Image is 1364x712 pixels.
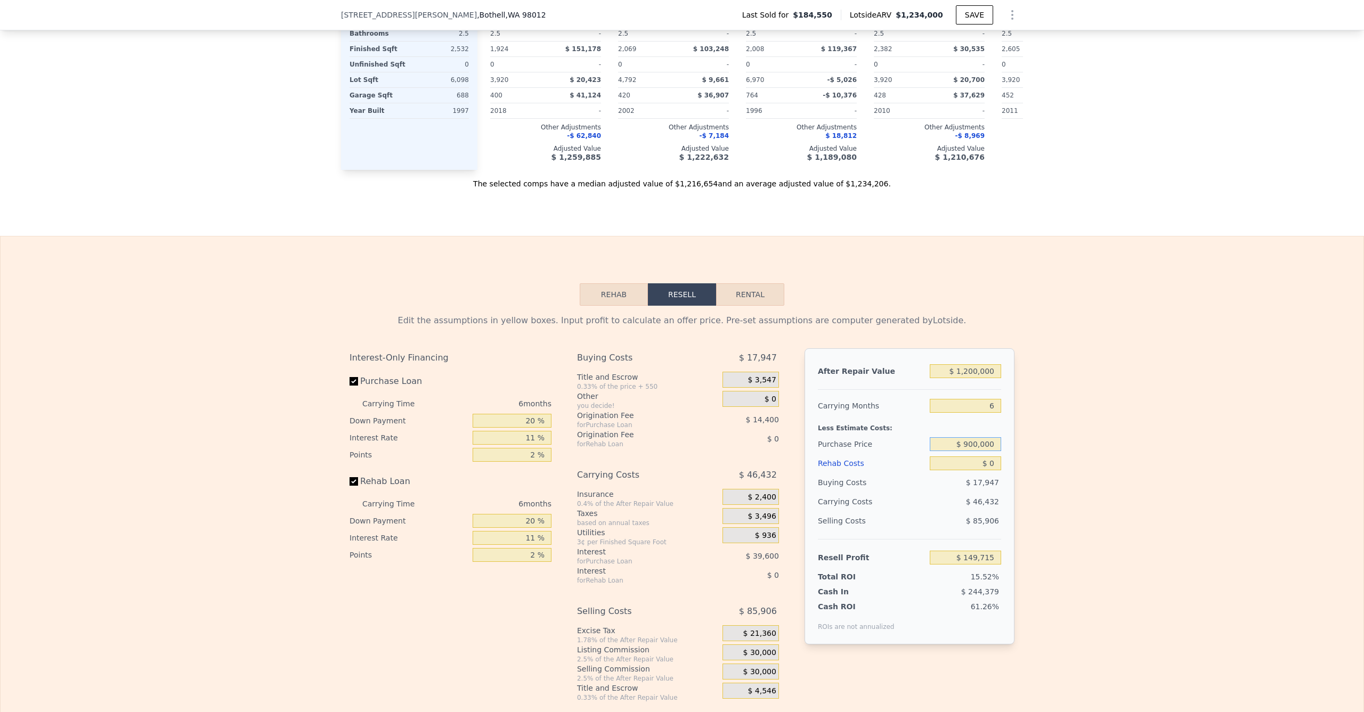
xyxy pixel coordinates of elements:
[577,655,718,664] div: 2.5% of the After Repair Value
[755,531,776,541] span: $ 936
[350,72,407,87] div: Lot Sqft
[577,576,696,585] div: for Rehab Loan
[350,26,407,41] div: Bathrooms
[748,686,776,696] span: $ 4,546
[411,57,469,72] div: 0
[746,415,779,424] span: $ 14,400
[743,629,776,639] span: $ 21,360
[748,375,776,385] span: $ 3,547
[966,497,999,506] span: $ 46,432
[577,391,718,402] div: Other
[577,664,718,674] div: Selling Commission
[577,566,696,576] div: Interest
[577,636,718,644] div: 1.78% of the After Repair Value
[350,512,468,529] div: Down Payment
[743,667,776,677] span: $ 30,000
[506,11,546,19] span: , WA 98012
[577,429,696,440] div: Origination Fee
[350,477,358,486] input: Rehab Loan
[577,683,718,693] div: Title and Escrow
[821,45,857,53] span: $ 119,367
[803,57,857,72] div: -
[818,362,925,381] div: After Repair Value
[350,446,468,463] div: Points
[818,454,925,473] div: Rehab Costs
[548,103,601,118] div: -
[580,283,648,306] button: Rehab
[350,57,407,72] div: Unfinished Sqft
[490,26,543,41] div: 2.5
[1002,76,1020,84] span: 3,920
[874,61,878,68] span: 0
[341,10,477,20] span: [STREET_ADDRESS][PERSON_NAME]
[971,572,999,581] span: 15.52%
[577,489,718,500] div: Insurance
[818,396,925,415] div: Carrying Months
[411,88,469,103] div: 688
[618,76,636,84] span: 4,792
[618,26,671,41] div: 2.5
[716,283,784,306] button: Rental
[570,92,601,99] span: $ 41,124
[350,412,468,429] div: Down Payment
[577,402,718,410] div: you decide!
[702,76,729,84] span: $ 9,661
[739,348,777,367] span: $ 17,947
[739,465,777,485] span: $ 46,432
[577,519,718,527] div: based on annual taxes
[746,92,758,99] span: 764
[577,602,696,621] div: Selling Costs
[577,644,718,655] div: Listing Commission
[567,132,601,140] span: -$ 62,840
[577,527,718,538] div: Utilities
[818,601,895,612] div: Cash ROI
[807,153,857,161] span: $ 1,189,080
[362,495,432,512] div: Carrying Time
[818,511,925,530] div: Selling Costs
[748,493,776,502] span: $ 2,400
[350,103,407,118] div: Year Built
[931,26,985,41] div: -
[955,132,985,140] span: -$ 8,969
[739,602,777,621] span: $ 85,906
[827,76,857,84] span: -$ 5,026
[648,283,716,306] button: Resell
[1002,4,1023,26] button: Show Options
[350,88,407,103] div: Garage Sqft
[825,132,857,140] span: $ 18,812
[618,123,729,132] div: Other Adjustments
[693,45,729,53] span: $ 103,248
[746,76,764,84] span: 6,970
[746,123,857,132] div: Other Adjustments
[874,45,892,53] span: 2,382
[548,57,601,72] div: -
[818,586,884,597] div: Cash In
[1002,123,1113,132] div: Other Adjustments
[818,473,925,492] div: Buying Costs
[742,10,793,20] span: Last Sold for
[746,103,799,118] div: 1996
[577,674,718,683] div: 2.5% of the After Repair Value
[577,557,696,566] div: for Purchase Loan
[697,92,729,99] span: $ 36,907
[350,472,468,491] label: Rehab Loan
[618,144,729,153] div: Adjusted Value
[577,465,696,485] div: Carrying Costs
[818,435,925,454] div: Purchase Price
[350,42,407,56] div: Finished Sqft
[700,132,729,140] span: -$ 7,184
[850,10,896,20] span: Lotside ARV
[577,508,718,519] div: Taxes
[411,26,469,41] div: 2.5
[743,648,776,658] span: $ 30,000
[577,546,696,557] div: Interest
[746,61,750,68] span: 0
[350,546,468,563] div: Points
[362,395,432,412] div: Carrying Time
[748,512,776,521] span: $ 3,496
[477,10,546,20] span: , Bothell
[803,26,857,41] div: -
[350,314,1014,327] div: Edit the assumptions in yellow boxes. Input profit to calculate an offer price. Pre-set assumptio...
[490,76,508,84] span: 3,920
[436,395,551,412] div: 6 months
